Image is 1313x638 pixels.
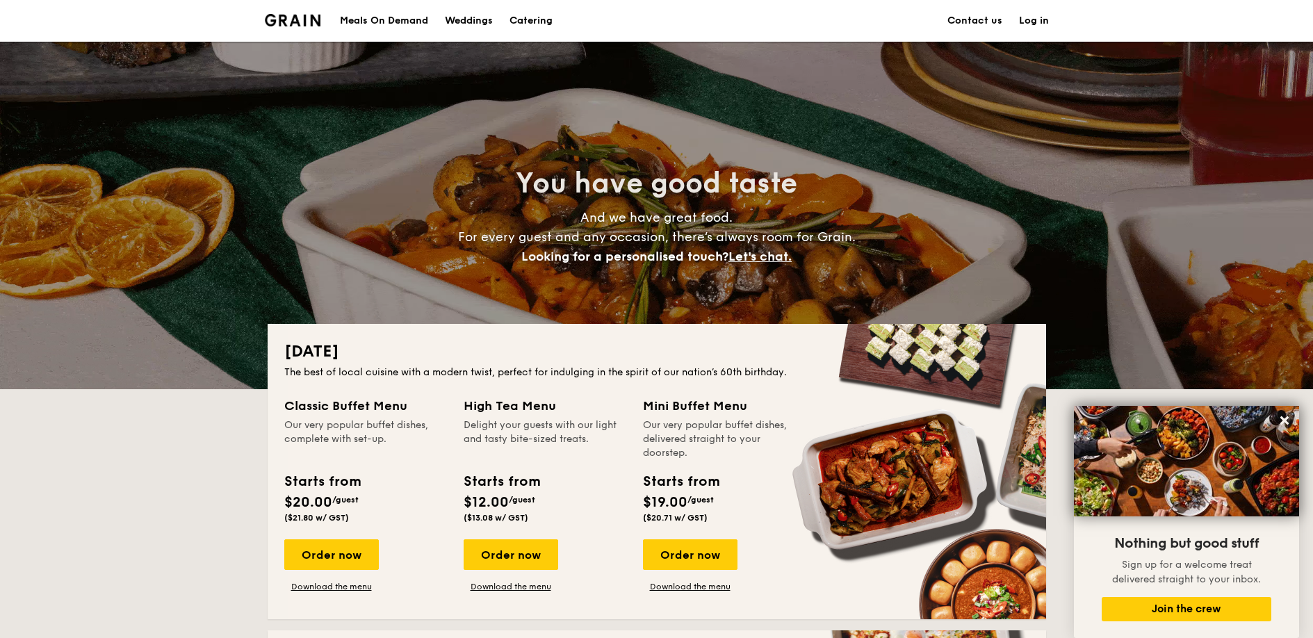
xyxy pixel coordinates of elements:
div: Starts from [643,471,719,492]
button: Join the crew [1102,597,1271,621]
div: Order now [464,539,558,570]
span: /guest [687,495,714,505]
img: DSC07876-Edit02-Large.jpeg [1074,406,1299,516]
button: Close [1273,409,1296,432]
div: Mini Buffet Menu [643,396,806,416]
span: $20.00 [284,494,332,511]
div: Order now [643,539,737,570]
div: High Tea Menu [464,396,626,416]
h2: [DATE] [284,341,1029,363]
div: Starts from [284,471,360,492]
span: /guest [332,495,359,505]
span: ($20.71 w/ GST) [643,513,708,523]
div: Starts from [464,471,539,492]
a: Logotype [265,14,321,26]
span: $12.00 [464,494,509,511]
div: Delight your guests with our light and tasty bite-sized treats. [464,418,626,460]
span: Looking for a personalised touch? [521,249,728,264]
span: $19.00 [643,494,687,511]
a: Download the menu [464,581,558,592]
span: ($21.80 w/ GST) [284,513,349,523]
span: Let's chat. [728,249,792,264]
div: Order now [284,539,379,570]
a: Download the menu [643,581,737,592]
span: Sign up for a welcome treat delivered straight to your inbox. [1112,559,1261,585]
img: Grain [265,14,321,26]
a: Download the menu [284,581,379,592]
span: Nothing but good stuff [1114,535,1259,552]
span: You have good taste [516,167,797,200]
div: Classic Buffet Menu [284,396,447,416]
div: Our very popular buffet dishes, complete with set-up. [284,418,447,460]
span: ($13.08 w/ GST) [464,513,528,523]
span: /guest [509,495,535,505]
span: And we have great food. For every guest and any occasion, there’s always room for Grain. [458,210,856,264]
div: Our very popular buffet dishes, delivered straight to your doorstep. [643,418,806,460]
div: The best of local cuisine with a modern twist, perfect for indulging in the spirit of our nation’... [284,366,1029,379]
